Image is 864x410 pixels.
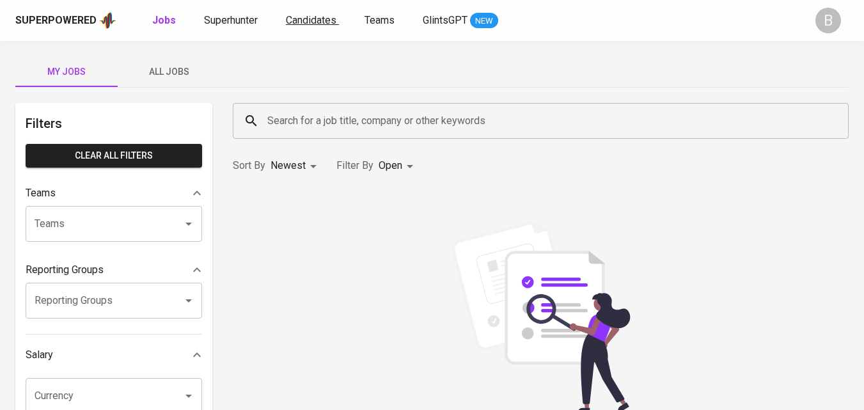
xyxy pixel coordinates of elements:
span: All Jobs [125,64,212,80]
span: Superhunter [204,14,258,26]
span: Open [379,159,402,171]
p: Reporting Groups [26,262,104,278]
p: Salary [26,347,53,363]
a: Superhunter [204,13,260,29]
a: Jobs [152,13,178,29]
a: Candidates [286,13,339,29]
span: My Jobs [23,64,110,80]
p: Sort By [233,158,265,173]
div: Teams [26,180,202,206]
div: B [815,8,841,33]
div: Superpowered [15,13,97,28]
button: Clear All filters [26,144,202,168]
span: Teams [365,14,395,26]
button: Open [180,292,198,310]
div: Salary [26,342,202,368]
p: Teams [26,185,56,201]
button: Open [180,387,198,405]
div: Newest [271,154,321,178]
span: GlintsGPT [423,14,467,26]
p: Newest [271,158,306,173]
div: Open [379,154,418,178]
a: Superpoweredapp logo [15,11,116,30]
div: Reporting Groups [26,257,202,283]
span: Clear All filters [36,148,192,164]
img: app logo [99,11,116,30]
p: Filter By [336,158,373,173]
span: Candidates [286,14,336,26]
b: Jobs [152,14,176,26]
h6: Filters [26,113,202,134]
a: Teams [365,13,397,29]
a: GlintsGPT NEW [423,13,498,29]
button: Open [180,215,198,233]
span: NEW [470,15,498,28]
